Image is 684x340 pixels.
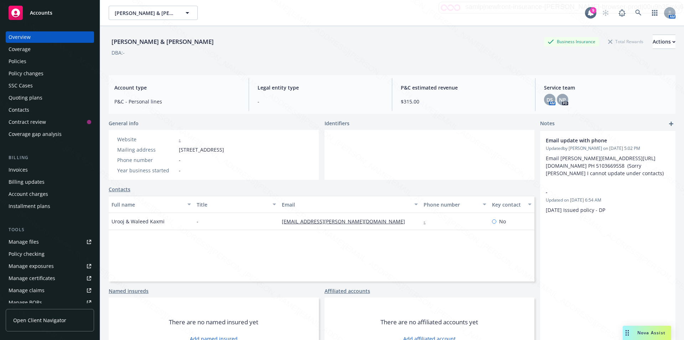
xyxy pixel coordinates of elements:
span: There are no named insured yet [169,318,258,326]
span: Identifiers [325,120,349,127]
div: Year business started [117,167,176,174]
span: [PERSON_NAME] & [PERSON_NAME] [115,9,176,17]
div: Overview [9,31,31,43]
button: Phone number [421,196,489,213]
span: Urooj & Waleed Kaxmi [112,218,165,225]
div: Email [282,201,410,208]
div: Phone number [117,156,176,164]
a: - [424,218,431,225]
div: Actions [653,35,675,49]
span: Email [PERSON_NAME][EMAIL_ADDRESS][URL][DOMAIN_NAME] PH 5103669558 (Sorry [PERSON_NAME] I cannot ... [546,155,664,177]
button: Email [279,196,421,213]
div: DBA: - [112,49,125,56]
span: NP [559,96,566,103]
div: Billing updates [9,176,45,188]
span: Email update with phone [546,137,651,144]
span: - [197,218,198,225]
a: Installment plans [6,201,94,212]
a: Report a Bug [615,6,629,20]
a: Manage BORs [6,297,94,308]
div: Tools [6,226,94,233]
span: Notes [540,120,555,128]
div: -Updated on [DATE] 6:54 AM[DATE] Issued policy - DP [540,183,675,219]
span: General info [109,120,139,127]
div: Manage exposures [9,260,54,272]
div: Coverage gap analysis [9,128,62,140]
a: Coverage [6,44,94,55]
a: Manage certificates [6,273,94,284]
span: Accounts [30,10,52,16]
a: Manage exposures [6,260,94,272]
div: Account charges [9,188,48,200]
div: Email update with phoneUpdatedby [PERSON_NAME] on [DATE] 5:02 PMEmail [PERSON_NAME][EMAIL_ADDRESS... [540,131,675,183]
span: Nova Assist [637,330,665,336]
div: Contacts [9,104,29,116]
a: Invoices [6,164,94,176]
a: SSC Cases [6,80,94,91]
div: Drag to move [623,326,632,340]
a: Overview [6,31,94,43]
a: Search [631,6,646,20]
a: Switch app [648,6,662,20]
a: Billing updates [6,176,94,188]
span: - [546,188,651,196]
span: P&C estimated revenue [401,84,527,91]
div: Manage claims [9,285,45,296]
span: DS [546,96,553,103]
div: Installment plans [9,201,50,212]
span: There are no affiliated accounts yet [380,318,478,326]
div: Full name [112,201,183,208]
span: P&C - Personal lines [114,98,240,105]
div: Manage BORs [9,297,42,308]
span: [STREET_ADDRESS] [179,146,224,153]
span: Open Client Navigator [13,316,66,324]
a: Coverage gap analysis [6,128,94,140]
div: Phone number [424,201,478,208]
div: Policies [9,56,26,67]
a: Manage files [6,236,94,248]
button: [PERSON_NAME] & [PERSON_NAME] [109,6,198,20]
button: Key contact [489,196,534,213]
span: $315.00 [401,98,527,105]
button: Actions [653,35,675,49]
div: Title [197,201,268,208]
button: Title [194,196,279,213]
a: Contacts [6,104,94,116]
span: [DATE] Issued policy - DP [546,207,605,213]
div: Policy changes [9,68,43,79]
button: Nova Assist [623,326,671,340]
span: Service team [544,84,670,91]
span: - [258,98,383,105]
div: Quoting plans [9,92,42,103]
div: Contract review [9,116,46,128]
a: add [667,120,675,128]
a: Policies [6,56,94,67]
a: Contacts [109,186,130,193]
a: Policy checking [6,248,94,260]
a: Quoting plans [6,92,94,103]
a: Policy changes [6,68,94,79]
a: [EMAIL_ADDRESS][PERSON_NAME][DOMAIN_NAME] [282,218,411,225]
span: Updated by [PERSON_NAME] on [DATE] 5:02 PM [546,145,670,152]
a: - [179,136,181,143]
div: Policy checking [9,248,45,260]
button: Full name [109,196,194,213]
span: Legal entity type [258,84,383,91]
a: Start snowing [598,6,613,20]
div: Mailing address [117,146,176,153]
span: - [179,156,181,164]
a: Account charges [6,188,94,200]
div: 9 [590,7,596,14]
a: Accounts [6,3,94,23]
div: Website [117,136,176,143]
span: No [499,218,506,225]
div: Billing [6,154,94,161]
div: Invoices [9,164,28,176]
span: Updated on [DATE] 6:54 AM [546,197,670,203]
a: Manage claims [6,285,94,296]
div: Business Insurance [544,37,599,46]
div: [PERSON_NAME] & [PERSON_NAME] [109,37,217,46]
div: SSC Cases [9,80,33,91]
div: Coverage [9,44,31,55]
